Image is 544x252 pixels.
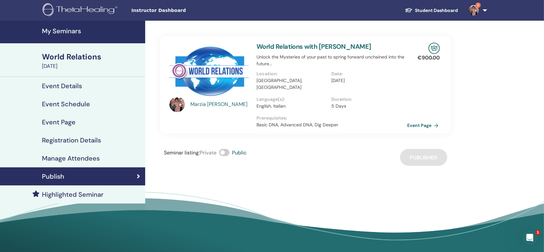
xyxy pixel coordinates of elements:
iframe: Intercom live chat [522,230,538,246]
p: Language(s) : [257,96,327,103]
a: Student Dashboard [400,5,463,16]
h4: Event Page [42,118,76,126]
p: Basic DNA, Advanced DNA, Dig Deeper [257,121,406,128]
h4: Event Details [42,82,82,90]
p: [GEOGRAPHIC_DATA], [GEOGRAPHIC_DATA] [257,77,327,91]
h4: Registration Details [42,136,101,144]
img: default.jpg [468,5,479,16]
img: World Relations [169,43,249,99]
a: World Relations with [PERSON_NAME] [257,42,371,51]
img: logo.png [43,3,120,18]
h4: Event Schedule [42,100,90,108]
h4: Manage Attendees [42,154,100,162]
h4: Highlighted Seminar [42,191,104,198]
p: Prerequisites : [257,115,406,121]
img: graduation-cap-white.svg [405,7,413,13]
p: Date : [331,70,402,77]
a: Marzia [PERSON_NAME] [191,100,250,108]
p: 5 Days [331,103,402,110]
p: € 900.00 [418,54,440,62]
img: default.jpg [169,97,185,112]
p: Location : [257,70,327,77]
span: 3 [476,3,481,8]
p: Duration : [331,96,402,103]
span: Public [232,149,247,156]
img: In-Person Seminar [428,43,440,54]
div: [DATE] [42,62,141,70]
h4: Publish [42,173,64,180]
h4: My Seminars [42,27,141,35]
span: Seminar listing : [164,149,200,156]
div: World Relations [42,51,141,62]
span: Instructor Dashboard [131,7,228,14]
span: 1 [535,230,540,235]
p: English, Italian [257,103,327,110]
p: [DATE] [331,77,402,84]
a: Event Page [407,121,441,130]
p: Unlock the Mysteries of your past to spring forward unchained into the future... [257,54,406,67]
a: World Relations[DATE] [38,51,145,70]
span: Private [200,149,217,156]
